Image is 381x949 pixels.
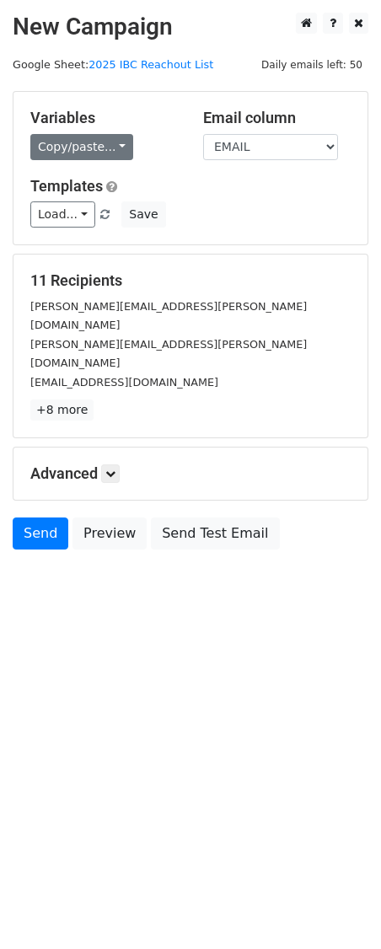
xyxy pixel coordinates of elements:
iframe: Chat Widget [297,868,381,949]
a: Copy/paste... [30,134,133,160]
small: [EMAIL_ADDRESS][DOMAIN_NAME] [30,376,218,389]
button: Save [121,201,165,228]
a: Load... [30,201,95,228]
h5: Advanced [30,464,351,483]
a: Templates [30,177,103,195]
a: Send [13,517,68,550]
a: Daily emails left: 50 [255,58,368,71]
a: +8 more [30,399,94,421]
span: Daily emails left: 50 [255,56,368,74]
a: Send Test Email [151,517,279,550]
h5: Variables [30,109,178,127]
small: [PERSON_NAME][EMAIL_ADDRESS][PERSON_NAME][DOMAIN_NAME] [30,338,307,370]
small: [PERSON_NAME][EMAIL_ADDRESS][PERSON_NAME][DOMAIN_NAME] [30,300,307,332]
a: Preview [72,517,147,550]
h5: Email column [203,109,351,127]
small: Google Sheet: [13,58,213,71]
a: 2025 IBC Reachout List [89,58,213,71]
h5: 11 Recipients [30,271,351,290]
h2: New Campaign [13,13,368,41]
